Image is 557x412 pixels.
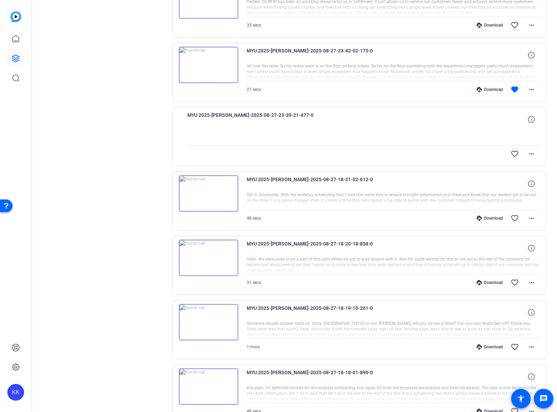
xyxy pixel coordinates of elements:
div: Download [473,22,506,28]
mat-icon: more_horiz [527,21,536,29]
mat-icon: message [540,395,548,403]
div: KK [7,384,24,401]
mat-icon: favorite_border [511,150,519,158]
div: Download [473,344,506,350]
span: MYU 2025-[PERSON_NAME]-2025-08-27-23-42-02-175-0 [247,47,376,63]
mat-icon: more_horiz [527,150,536,158]
span: 1 mins [247,344,260,349]
span: 48 secs [247,216,261,221]
span: MYU 2025-[PERSON_NAME]-2025-08-27-18-21-02-612-0 [247,175,376,192]
img: blue-gradient.svg [10,11,21,22]
span: 31 secs [247,280,261,285]
span: 35 secs [247,23,261,28]
img: thumb-nail [179,304,238,340]
span: 27 secs [247,87,261,92]
span: MYU 2025-[PERSON_NAME]-2025-08-27-18-19-10-201-0 [247,304,376,321]
mat-icon: more_horiz [527,278,536,287]
mat-icon: favorite_border [511,21,519,29]
img: thumb-nail [179,175,238,212]
mat-icon: favorite_border [511,278,519,287]
mat-icon: more_horiz [527,343,536,351]
span: MYU 2025-[PERSON_NAME]-2025-08-27-23-39-21-477-0 [188,111,317,128]
mat-icon: favorite [511,85,519,94]
div: Download [473,87,506,92]
span: MYU 2025-[PERSON_NAME]-2025-08-27-18-18-01-890-0 [247,368,376,385]
mat-icon: accessibility [517,395,525,403]
span: MYU 2025-[PERSON_NAME]-2025-08-27-18-20-18-858-0 [247,240,376,256]
div: Download [473,215,506,221]
div: Download [473,280,506,285]
mat-icon: favorite_border [511,214,519,222]
img: thumb-nail [179,368,238,405]
mat-icon: more_horiz [527,214,536,222]
img: thumb-nail [179,240,238,276]
img: thumb-nail [179,47,238,83]
mat-icon: favorite_border [511,343,519,351]
mat-icon: more_horiz [527,85,536,94]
